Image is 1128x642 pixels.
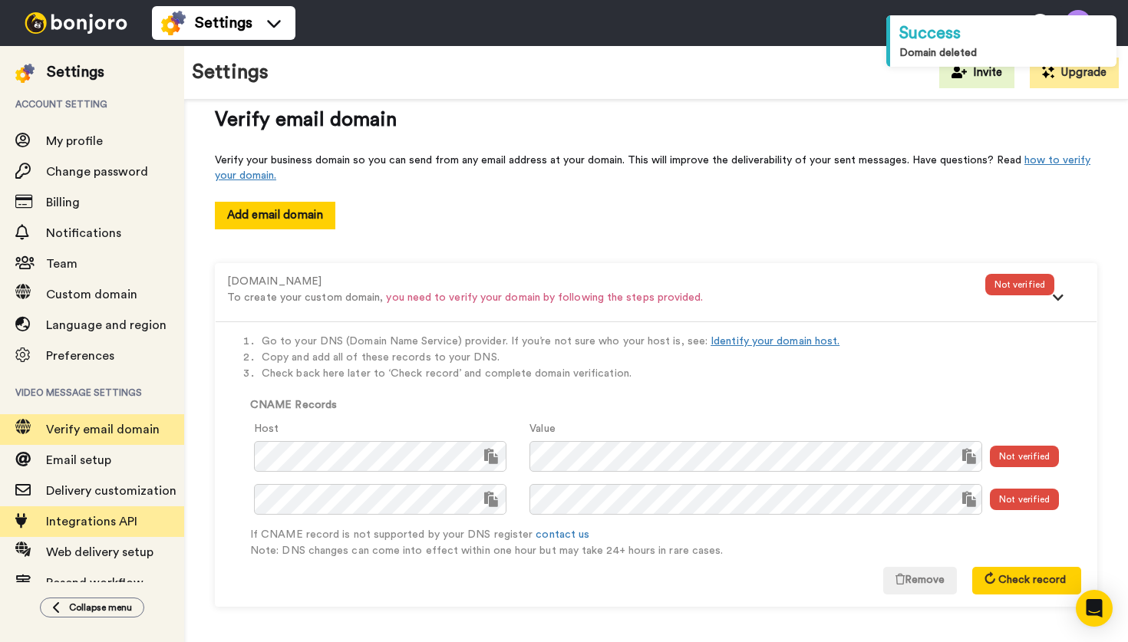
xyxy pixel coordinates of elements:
h1: Settings [192,61,269,84]
span: Settings [195,12,252,34]
span: Verify email domain [215,106,1097,134]
li: Copy and add all of these records to your DNS. [262,350,1081,366]
button: Remove [883,567,957,594]
a: contact us [536,529,589,540]
img: bj-logo-header-white.svg [18,12,134,34]
button: Check record [972,567,1081,594]
span: Email setup [46,454,111,466]
label: Host [254,421,279,437]
span: Delivery customization [46,485,176,497]
button: Upgrade [1030,58,1119,88]
span: Collapse menu [69,601,132,614]
span: Language and region [46,319,167,331]
p: Note: DNS changes can come into effect within one hour but may take 24+ hours in rare cases. [250,543,1081,559]
span: Custom domain [46,288,137,301]
div: Verify your business domain so you can send from any email address at your domain. This will impr... [215,153,1097,183]
div: Domain deleted [899,45,1107,61]
button: Collapse menu [40,598,144,617]
div: Settings [47,61,104,83]
b: CNAME Records [250,400,337,410]
button: Add email domain [215,202,335,229]
span: Web delivery setup [46,546,153,558]
span: Preferences [46,350,114,362]
img: settings-colored.svg [15,64,35,83]
li: Go to your DNS (Domain Name Service) provider. If you’re not sure who your host is, see: [262,334,1081,350]
span: Check record [998,575,1066,585]
li: Check back here later to ‘Check record’ and complete domain verification. [262,366,1081,382]
span: My profile [46,135,103,147]
span: Resend workflow [46,577,143,589]
span: you need to verify your domain by following the steps provided. [386,292,703,303]
div: Open Intercom Messenger [1076,590,1113,627]
button: Invite [939,58,1014,88]
p: To create your custom domain, [227,290,985,306]
span: Billing [46,196,80,209]
div: Not verified [990,489,1059,510]
span: Team [46,258,78,270]
div: Success [899,21,1107,45]
span: Change password [46,166,148,178]
label: Value [529,421,555,437]
a: Identify your domain host. [711,336,839,347]
img: settings-colored.svg [161,11,186,35]
span: Verify email domain [46,423,160,436]
div: [DOMAIN_NAME] [227,274,985,290]
div: Not verified [985,274,1054,295]
span: Notifications [46,227,121,239]
span: Integrations API [46,515,137,528]
a: [DOMAIN_NAME]To create your custom domain, you need to verify your domain by following the steps ... [227,275,1085,287]
div: Not verified [990,446,1059,467]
